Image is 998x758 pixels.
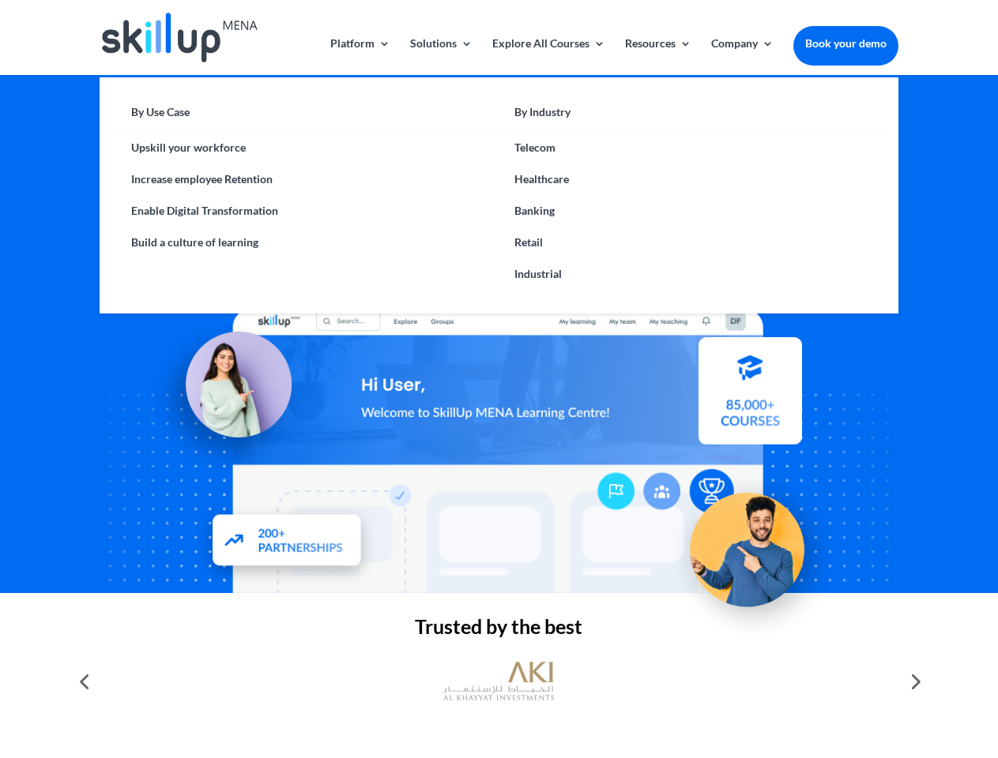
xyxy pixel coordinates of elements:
[625,38,691,75] a: Resources
[115,227,499,258] a: Build a culture of learning
[499,101,882,132] a: By Industry
[499,163,882,195] a: Healthcare
[711,38,774,75] a: Company
[492,38,605,75] a: Explore All Courses
[699,343,802,451] img: Courses library - SkillUp MENA
[499,258,882,290] a: Industrial
[667,460,842,635] img: Upskill your workforce - SkillUp
[330,38,390,75] a: Platform
[443,654,554,709] img: al khayyat investments logo
[115,195,499,227] a: Enable Digital Transformation
[100,617,898,644] h2: Trusted by the best
[410,38,473,75] a: Solutions
[148,313,307,473] img: Learning Management Solution - SkillUp
[196,500,379,586] img: Partners - SkillUp Mena
[499,227,882,258] a: Retail
[499,195,882,227] a: Banking
[793,26,898,61] a: Book your demo
[115,132,499,163] a: Upskill your workforce
[499,132,882,163] a: Telecom
[115,101,499,132] a: By Use Case
[102,13,257,62] img: Skillup Mena
[735,587,998,758] iframe: Chat Widget
[115,163,499,195] a: Increase employee Retention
